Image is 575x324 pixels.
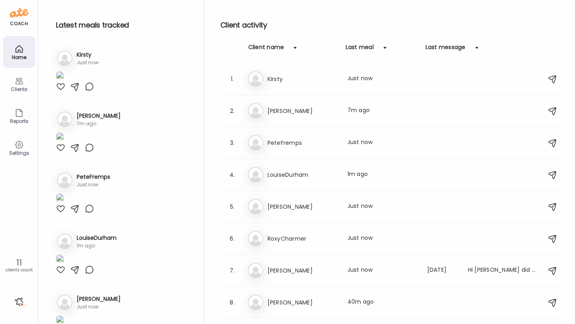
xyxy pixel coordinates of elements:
[268,202,338,211] h3: [PERSON_NAME]
[268,170,338,180] h3: LouiseDurham
[5,119,34,124] div: Reports
[426,43,466,56] div: Last message
[5,55,34,60] div: Home
[427,266,458,275] div: [DATE]
[468,266,538,275] div: Hi [PERSON_NAME] did you get the photos pal
[248,167,264,183] img: bg-avatar-default.svg
[268,266,338,275] h3: [PERSON_NAME]
[5,87,34,92] div: Clients
[248,43,284,56] div: Client name
[248,71,264,87] img: bg-avatar-default.svg
[57,233,73,249] img: bg-avatar-default.svg
[347,138,418,148] div: Just now
[3,267,35,273] div: clients count
[248,135,264,151] img: bg-avatar-default.svg
[56,71,64,82] img: images%2FvhDiuyUdg7Pf3qn8yTlHdkeZ9og1%2Fr8P4KgSj7bbjon1mRsuN%2FvwnCzYFqtPFUFp8XGuON_1080
[77,120,121,127] div: 7m ago
[220,19,562,31] h2: Client activity
[347,202,418,211] div: Just now
[56,132,64,143] img: images%2Fx2mjt0MkUFaPO2EjM5VOthJZYch1%2FuwYHypQu7f37EV1Ojkvh%2FcgjqcLfyOQLsrteKoak9_1080
[228,170,237,180] div: 4.
[347,74,418,84] div: Just now
[228,298,237,307] div: 8.
[77,181,110,188] div: Just now
[347,266,418,275] div: Just now
[10,6,29,19] img: ate
[77,112,121,120] h3: [PERSON_NAME]
[268,234,338,243] h3: RoxyCharmer
[10,20,28,27] div: coach
[248,294,264,310] img: bg-avatar-default.svg
[268,138,338,148] h3: PeteFremps
[56,19,191,31] h2: Latest meals tracked
[268,74,338,84] h3: Kirsty
[347,106,418,116] div: 7m ago
[57,294,73,310] img: bg-avatar-default.svg
[228,74,237,84] div: 1.
[346,43,374,56] div: Last meal
[77,242,117,249] div: 1m ago
[57,50,73,66] img: bg-avatar-default.svg
[228,202,237,211] div: 5.
[248,199,264,215] img: bg-avatar-default.svg
[228,106,237,116] div: 2.
[347,234,418,243] div: Just now
[77,173,110,181] h3: PeteFremps
[56,193,64,204] img: images%2Fr1MJTdTVcmaGV99ZvRg8wYCtdWJ2%2FhH4bIsyTn7fMIxF7bRHe%2FVV9wm1N5gy57SGQ88rUW_1080
[347,170,418,180] div: 1m ago
[347,298,418,307] div: 40m ago
[268,106,338,116] h3: [PERSON_NAME]
[268,298,338,307] h3: [PERSON_NAME]
[228,138,237,148] div: 3.
[77,303,121,310] div: Just now
[248,263,264,279] img: bg-avatar-default.svg
[57,172,73,188] img: bg-avatar-default.svg
[248,103,264,119] img: bg-avatar-default.svg
[3,258,35,267] div: 11
[5,150,34,156] div: Settings
[77,234,117,242] h3: LouiseDurham
[77,51,99,59] h3: Kirsty
[57,111,73,127] img: bg-avatar-default.svg
[228,266,237,275] div: 7.
[56,254,64,265] img: images%2FvpbmLMGCmDVsOUR63jGeboT893F3%2FVZhJD66uqpSxK8mlFSBk%2FQSKrvZ8EyBZ6HJ0HW5Eu_1080
[228,234,237,243] div: 6.
[77,295,121,303] h3: [PERSON_NAME]
[77,59,99,66] div: Just now
[248,231,264,247] img: bg-avatar-default.svg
